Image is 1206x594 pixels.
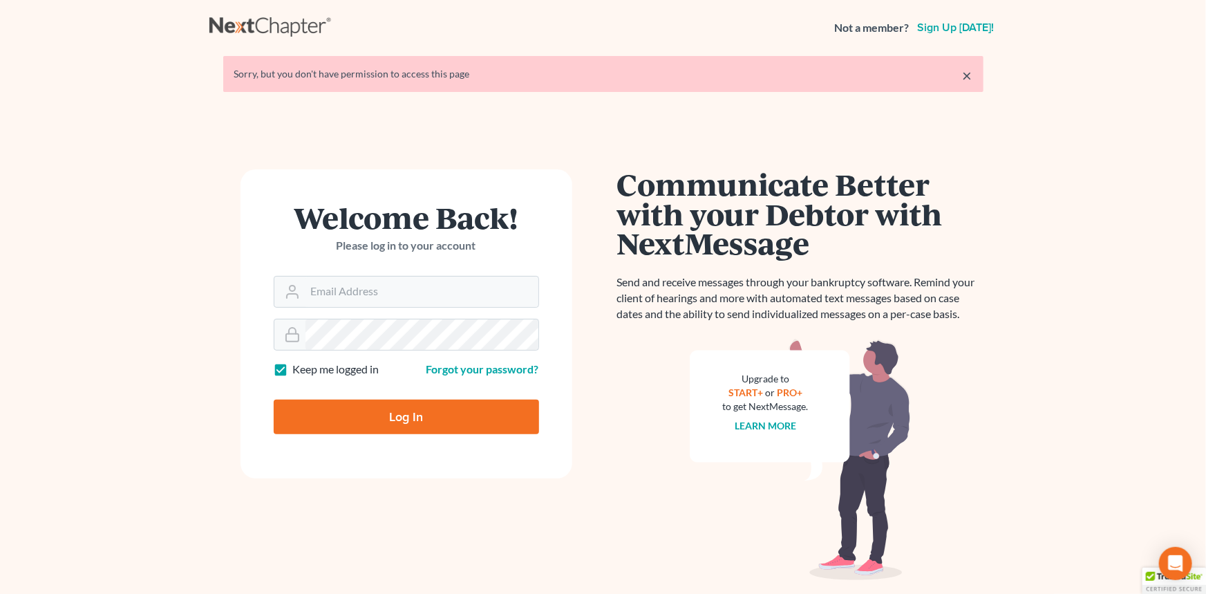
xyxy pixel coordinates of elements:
a: × [963,67,972,84]
div: TrustedSite Certified [1142,568,1206,594]
div: Sorry, but you don't have permission to access this page [234,67,972,81]
label: Keep me logged in [293,362,379,378]
img: nextmessage_bg-59042aed3d76b12b5cd301f8e5b87938c9018125f34e5fa2b7a6b67550977c72.svg [690,339,911,581]
a: Forgot your password? [426,362,539,375]
p: Please log in to your account [274,238,539,254]
span: or [765,387,775,398]
a: Sign up [DATE]! [915,22,997,33]
div: to get NextMessage. [723,400,809,414]
a: PRO+ [777,387,802,398]
input: Email Address [305,277,538,307]
a: Learn more [735,420,796,431]
h1: Communicate Better with your Debtor with NextMessage [617,169,983,258]
a: START+ [728,387,763,398]
p: Send and receive messages through your bankruptcy software. Remind your client of hearings and mo... [617,275,983,322]
strong: Not a member? [835,20,910,36]
h1: Welcome Back! [274,203,539,232]
input: Log In [274,400,539,434]
div: Upgrade to [723,372,809,386]
div: Open Intercom Messenger [1159,547,1192,580]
